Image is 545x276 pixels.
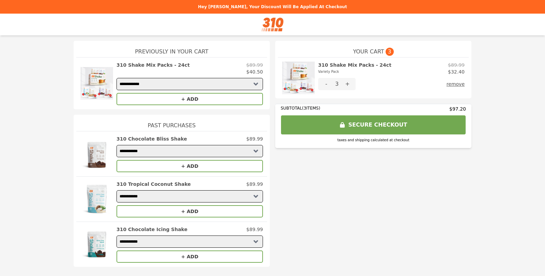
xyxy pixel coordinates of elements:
[282,62,315,94] img: 310 Shake Mix Packs - 24ct
[116,160,263,172] button: + ADD
[449,105,466,112] span: $97.20
[246,181,263,188] p: $89.99
[116,236,263,248] select: Select a product variant
[116,78,263,90] select: Select a product variant
[448,68,465,75] p: $32.40
[318,62,391,75] h2: 310 Shake Mix Packs - 24ct
[246,68,263,75] p: $40.50
[80,135,113,172] img: 310 Chocolate Bliss Shake
[386,48,394,56] span: 3
[448,62,465,68] p: $89.99
[116,190,263,202] select: Select a product variant
[76,115,267,131] h1: Past Purchases
[353,48,384,56] span: YOUR CART
[116,93,263,105] button: + ADD
[116,250,263,263] button: + ADD
[246,135,263,142] p: $89.99
[302,106,320,111] span: ( 3 ITEMS)
[339,78,356,90] button: +
[281,106,302,111] span: SUBTOTAL
[4,4,541,10] p: Hey [PERSON_NAME], your discount will be applied at checkout
[262,18,284,31] img: Brand Logo
[334,78,339,90] div: 3
[281,115,466,135] button: SECURE CHECKOUT
[116,205,263,217] button: + ADD
[318,68,391,75] div: Variety Pack
[318,78,334,90] button: -
[116,145,263,157] select: Select a product variant
[116,135,187,142] h2: 310 Chocolate Bliss Shake
[246,62,263,68] p: $89.99
[246,226,263,233] p: $89.99
[116,181,191,188] h2: 310 Tropical Coconut Shake
[80,62,113,105] img: 310 Shake Mix Packs - 24ct
[281,137,466,143] div: taxes and shipping calculated at checkout
[447,78,465,90] button: remove
[80,226,113,263] img: 310 Chocolate Icing Shake
[80,181,113,217] img: 310 Tropical Coconut Shake
[116,226,187,233] h2: 310 Chocolate Icing Shake
[116,62,190,68] h2: 310 Shake Mix Packs - 24ct
[76,41,267,57] h1: Previously In Your Cart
